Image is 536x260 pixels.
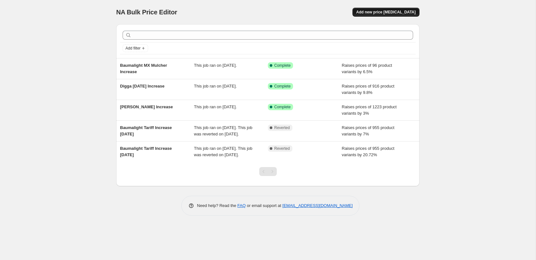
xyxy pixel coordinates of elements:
[120,84,164,88] span: Digga [DATE] Increase
[197,203,238,208] span: Need help? Read the
[120,63,167,74] span: Baumalight MX Mulcher Increase
[116,9,177,16] span: NA Bulk Price Editor
[123,44,148,52] button: Add filter
[274,146,290,151] span: Reverted
[274,84,291,89] span: Complete
[120,125,172,136] span: Baumalight Tariff Increase [DATE]
[246,203,283,208] span: or email support at
[259,167,277,176] nav: Pagination
[342,63,392,74] span: Raises prices of 96 product variants by 6.5%
[120,104,173,109] span: [PERSON_NAME] Increase
[352,8,419,17] button: Add new price [MEDICAL_DATA]
[274,125,290,130] span: Reverted
[342,104,397,116] span: Raises prices of 1223 product variants by 3%
[274,104,291,110] span: Complete
[342,84,395,95] span: Raises prices of 916 product variants by 9.8%
[342,146,395,157] span: Raises prices of 955 product variants by 20.72%
[274,63,291,68] span: Complete
[120,146,172,157] span: Baumalight Tariff Increase [DATE]
[194,63,237,68] span: This job ran on [DATE].
[194,104,237,109] span: This job ran on [DATE].
[194,125,253,136] span: This job ran on [DATE]. This job was reverted on [DATE].
[238,203,246,208] a: FAQ
[194,84,237,88] span: This job ran on [DATE].
[283,203,353,208] a: [EMAIL_ADDRESS][DOMAIN_NAME]
[125,46,140,51] span: Add filter
[342,125,395,136] span: Raises prices of 955 product variants by 7%
[356,10,416,15] span: Add new price [MEDICAL_DATA]
[194,146,253,157] span: This job ran on [DATE]. This job was reverted on [DATE].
